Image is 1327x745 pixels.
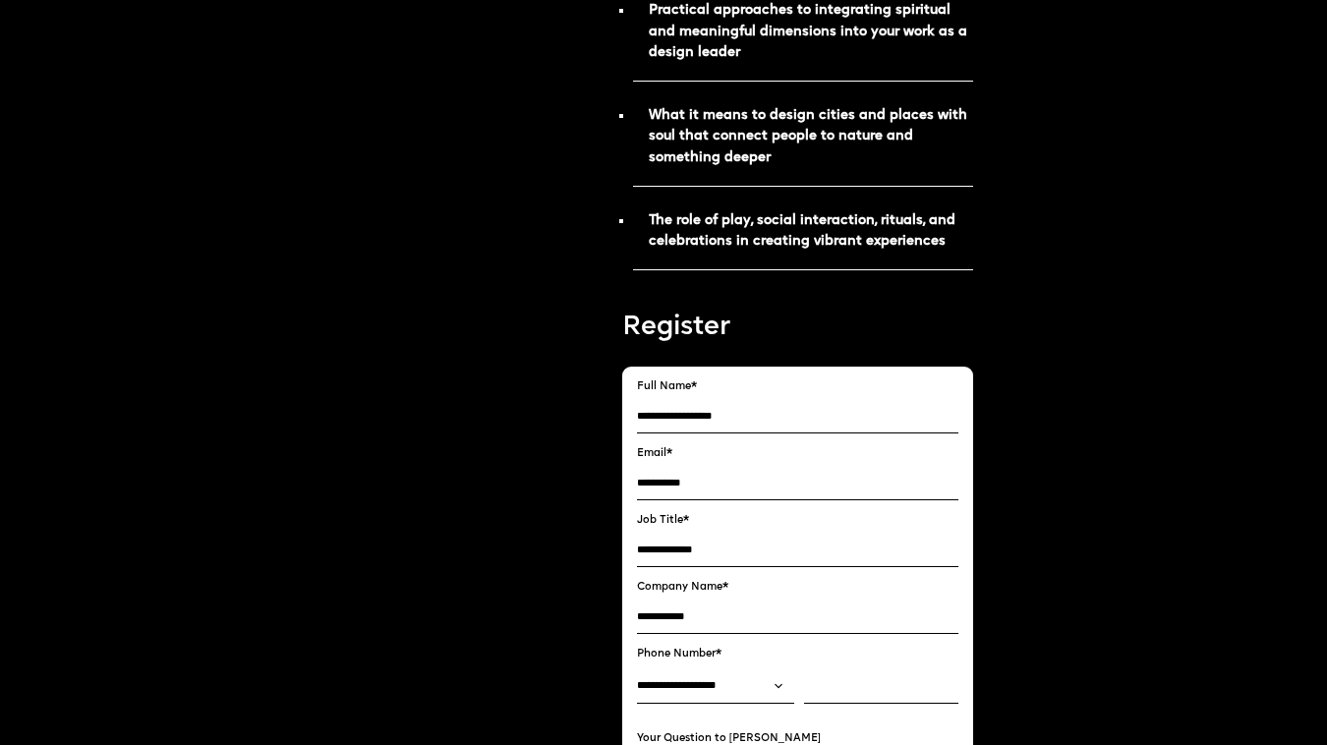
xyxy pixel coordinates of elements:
[637,381,958,394] label: Full Name
[637,582,958,595] label: Company Name
[637,515,958,528] label: Job Title
[649,109,967,164] strong: What it means to design cities and places with soul that connect people to nature and something d...
[637,448,958,461] label: Email
[649,4,967,59] strong: Practical approaches to integrating spiritual and meaningful dimensions into your work as a desig...
[637,649,958,661] label: Phone Number
[622,310,973,347] p: Register
[649,214,955,248] strong: The role of play, social interaction, rituals, and celebrations in creating vibrant experiences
